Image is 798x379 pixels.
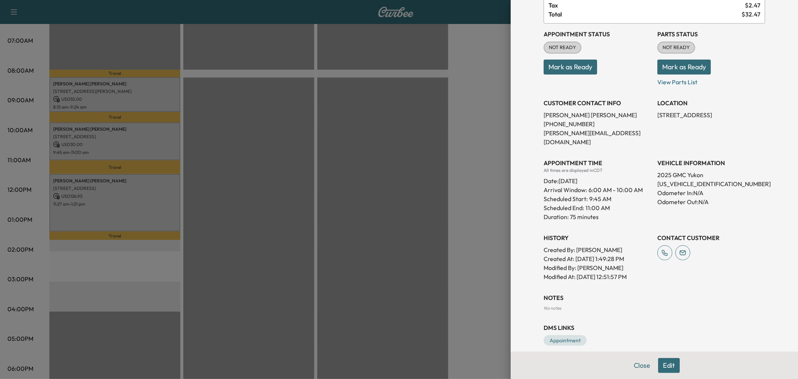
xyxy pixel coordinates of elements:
h3: Parts Status [657,30,765,39]
p: [PHONE_NUMBER] [544,119,651,128]
p: [US_VEHICLE_IDENTIFICATION_NUMBER] [657,179,765,188]
p: 2025 GMC Yukon [657,170,765,179]
h3: DMS Links [544,323,765,332]
p: [STREET_ADDRESS] [657,110,765,119]
a: Appointment [544,335,587,346]
p: Modified At : [DATE] 12:51:57 PM [544,272,651,281]
h3: NOTES [544,293,765,302]
h3: Appointment Status [544,30,651,39]
button: Edit [658,358,680,373]
div: Date: [DATE] [544,173,651,185]
h3: VEHICLE INFORMATION [657,158,765,167]
button: Mark as Ready [657,60,711,75]
p: [PERSON_NAME] [PERSON_NAME] [544,110,651,119]
p: Created By : [PERSON_NAME] [544,245,651,254]
h3: History [544,233,651,242]
div: All times are displayed in CDT [544,167,651,173]
span: NOT READY [658,44,694,51]
p: 9:45 AM [589,194,611,203]
button: Mark as Ready [544,60,597,75]
h3: CONTACT CUSTOMER [657,233,765,242]
p: 11:00 AM [585,203,610,212]
h3: APPOINTMENT TIME [544,158,651,167]
p: View Parts List [657,75,765,87]
p: Duration: 75 minutes [544,212,651,221]
button: Close [629,358,655,373]
span: $ 32.47 [742,10,760,19]
p: Odometer In: N/A [657,188,765,197]
p: Scheduled End: [544,203,584,212]
span: 6:00 AM - 10:00 AM [588,185,643,194]
span: NOT READY [544,44,581,51]
p: [PERSON_NAME][EMAIL_ADDRESS][DOMAIN_NAME] [544,128,651,146]
p: Odometer Out: N/A [657,197,765,206]
h3: CUSTOMER CONTACT INFO [544,98,651,107]
span: Total [548,10,742,19]
div: No notes [544,305,765,311]
p: Arrival Window: [544,185,651,194]
p: Created At : [DATE] 1:49:28 PM [544,254,651,263]
span: Tax [548,1,745,10]
p: Scheduled Start: [544,194,588,203]
p: Modified By : [PERSON_NAME] [544,263,651,272]
h3: LOCATION [657,98,765,107]
span: $ 2.47 [745,1,760,10]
